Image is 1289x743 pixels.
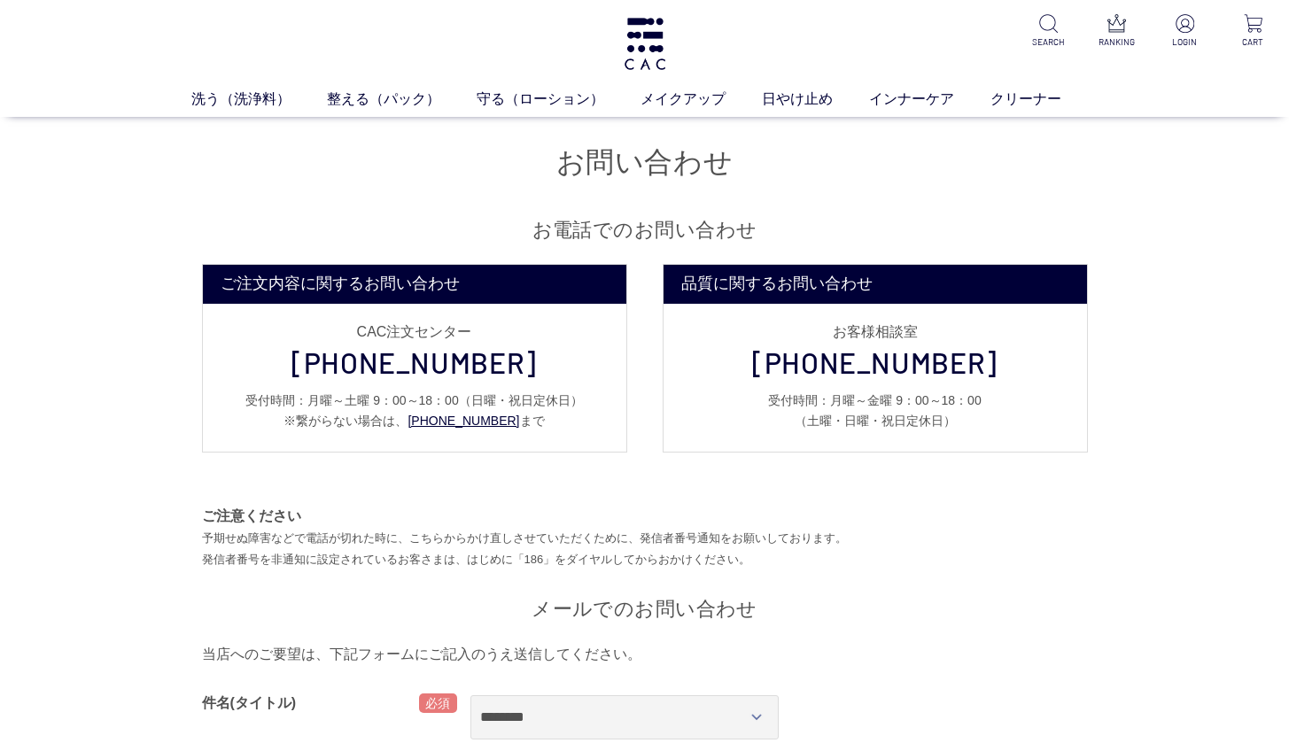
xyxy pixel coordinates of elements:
[681,325,1069,339] div: お客様相談室
[762,88,869,110] a: 日やけ止め
[1095,14,1138,49] a: RANKING
[1231,14,1275,49] a: CART
[681,391,1069,431] p: 受付時間：月曜～金曜 9：00～18：00 （土曜・日曜・祝日定休日）
[202,695,297,710] label: 件名(タイトル)
[477,88,641,110] a: 守る（ローション）
[203,265,626,304] dt: ご注文内容に関するお問い合わせ
[641,88,762,110] a: メイクアップ
[1163,35,1207,49] p: LOGIN
[202,143,1088,182] h1: お問い合わせ
[869,88,990,110] a: インナーケア
[221,325,609,339] div: CAC注文センター
[664,265,1087,304] dt: 品質に関するお問い合わせ
[990,88,1098,110] a: クリーナー
[191,88,327,110] a: 洗う（洗浄料）
[202,644,1088,665] p: 当店へのご要望は、下記フォームにご記入のうえ送信してください。
[1231,35,1275,49] p: CART
[221,411,609,431] p: ※繋がらない場合は、 まで
[202,506,1088,527] p: ご注意ください
[327,88,477,110] a: 整える（パック）
[1027,35,1070,49] p: SEARCH
[221,391,609,411] p: 受付時間：月曜～土曜 9：00～18：00 （日曜・祝日定休日）
[1027,14,1070,49] a: SEARCH
[202,596,1088,622] h2: メールでのお問い合わせ
[1163,14,1207,49] a: LOGIN
[622,18,668,70] img: logo
[202,531,847,566] font: 予期せぬ障害などで電話が切れた時に、こちらからかけ直しさせていただくために、発信者番号通知をお願いしております。 発信者番号を非通知に設定されているお客さまは、はじめに「186」をダイヤルしてか...
[202,217,1088,243] h2: お電話でのお問い合わせ
[1095,35,1138,49] p: RANKING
